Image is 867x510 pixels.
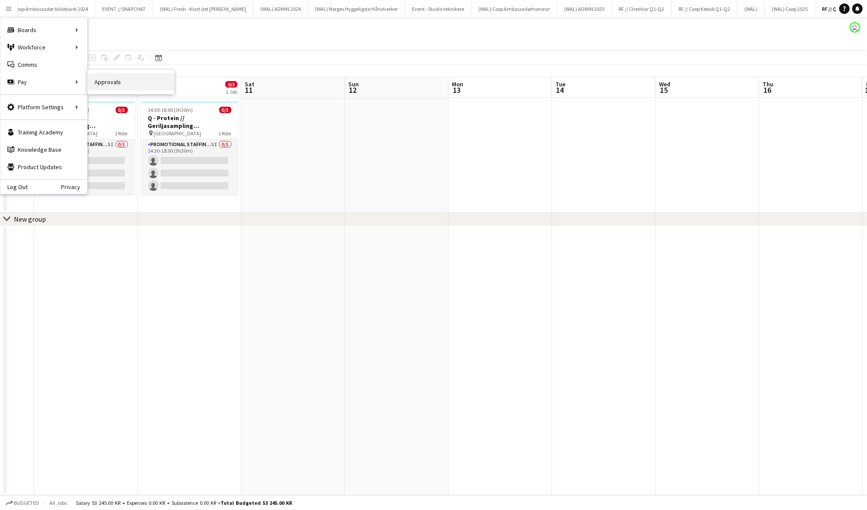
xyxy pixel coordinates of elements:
[154,130,201,137] span: [GEOGRAPHIC_DATA]
[115,130,128,137] span: 1 Role
[612,0,672,17] button: RF // Cheddar Q1-Q2
[0,56,87,73] a: Comms
[554,85,565,95] span: 14
[219,130,231,137] span: 1 Role
[0,39,87,56] div: Workforce
[88,73,174,91] a: Approvals
[244,85,254,95] span: 11
[225,81,237,88] span: 0/3
[253,0,308,17] button: (WAL) ADMIN 2024
[76,500,292,506] div: Salary 53 245.00 KR + Expenses 0.00 KR + Subsistence 0.00 KR =
[737,0,765,17] button: (WAL)
[221,500,292,506] span: Total Budgeted 53 245.00 KR
[95,0,153,17] button: EVENT // SNAPCHAT
[672,0,737,17] button: RF // Coop Kebab Q1-Q2
[141,140,238,194] app-card-role: Promotional Staffing (Brand Ambassadors)5I0/314:30-18:00 (3h30m)
[471,0,557,17] button: (WAL) Coop Ambassadørhonorar
[0,141,87,158] a: Knowledge Base
[4,498,40,508] button: Budgeted
[761,85,773,95] span: 16
[61,183,87,190] a: Privacy
[219,107,231,113] span: 0/3
[0,183,28,190] a: Log Out
[0,98,87,116] div: Platform Settings
[763,80,773,88] span: Thu
[308,0,405,17] button: (WAL) Norges Hyggeligste Håndverker
[815,0,864,17] button: RF // Q-Protein
[245,80,254,88] span: Sat
[0,124,87,141] a: Training Academy
[348,80,359,88] span: Sun
[452,80,463,88] span: Mon
[116,107,128,113] span: 0/3
[141,114,238,130] h3: Q - Protein // Geriljasampling [GEOGRAPHIC_DATA]
[14,500,39,506] span: Budgeted
[658,85,670,95] span: 15
[555,80,565,88] span: Tue
[765,0,815,17] button: (WAL) Coop 2025
[148,107,193,113] span: 14:30-18:00 (3h30m)
[850,22,860,33] app-user-avatar: Frederick Bråthen
[0,158,87,176] a: Product Updates
[0,73,87,91] div: Pay
[451,85,463,95] span: 13
[659,80,670,88] span: Wed
[141,101,238,194] app-job-card: 14:30-18:00 (3h30m)0/3Q - Protein // Geriljasampling [GEOGRAPHIC_DATA] [GEOGRAPHIC_DATA]1 RolePro...
[557,0,612,17] button: (WAL) ADMIN 2025
[347,85,359,95] span: 12
[226,88,237,95] div: 1 Job
[405,0,471,17] button: Event - Studio teknikere
[153,0,253,17] button: (WAL) Fresh - Klart det [PERSON_NAME]
[0,21,87,39] div: Boards
[14,215,46,223] div: New group
[48,500,68,506] span: All jobs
